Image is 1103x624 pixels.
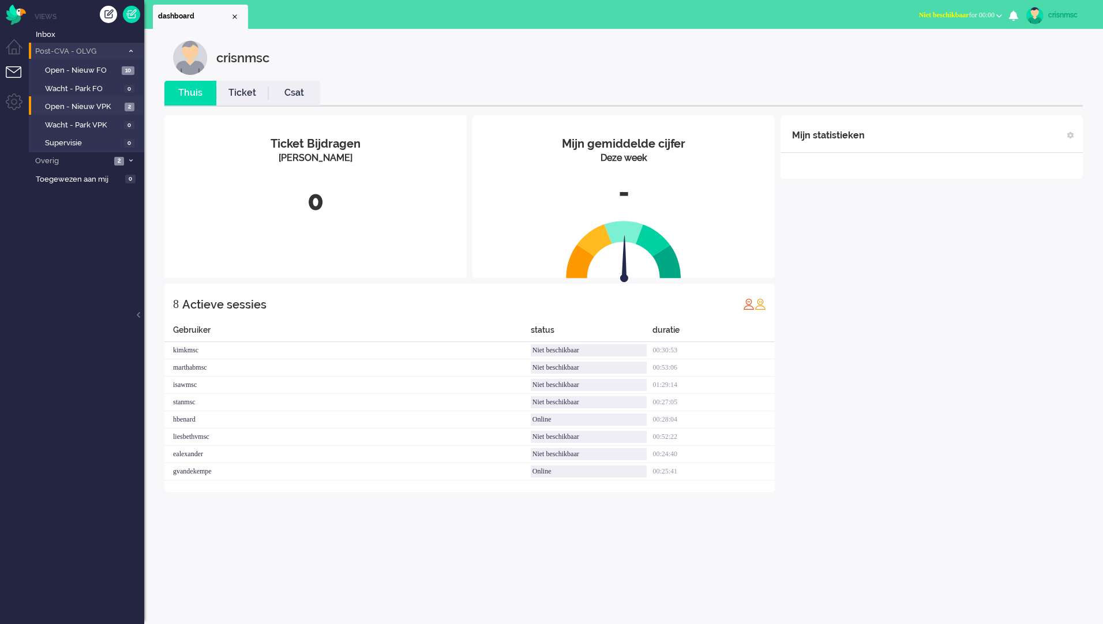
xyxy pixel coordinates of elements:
[164,411,531,428] div: hbenard
[33,46,123,57] span: Post-CVA - OLVG
[531,379,647,391] div: Niet beschikbaar
[1024,7,1091,24] a: crisnmsc
[124,85,134,93] span: 0
[6,93,32,119] li: Admin menu
[216,81,268,106] li: Ticket
[755,298,766,310] img: profile_orange.svg
[33,63,143,76] a: Open - Nieuw FO 10
[45,102,122,112] span: Open - Nieuw VPK
[912,7,1009,24] button: Niet beschikbaarfor 00:00
[45,120,121,131] span: Wacht - Park VPK
[652,377,775,394] div: 01:29:14
[33,118,143,131] a: Wacht - Park VPK 0
[164,428,531,446] div: liesbethvmsc
[33,100,143,112] a: Open - Nieuw VPK 2
[912,3,1009,29] li: Niet beschikbaarfor 00:00
[45,65,119,76] span: Open - Nieuw FO
[123,6,140,23] a: Quick Ticket
[531,414,647,426] div: Online
[164,359,531,377] div: marthabmsc
[216,40,269,75] div: crisnmsc
[114,157,124,166] span: 2
[158,12,230,21] span: dashboard
[173,152,458,165] div: [PERSON_NAME]
[531,396,647,408] div: Niet beschikbaar
[125,175,136,183] span: 0
[33,156,111,167] span: Overig
[268,81,320,106] li: Csat
[6,66,32,92] li: Tickets menu
[164,81,216,106] li: Thuis
[100,6,117,23] div: Creëer ticket
[743,298,755,310] img: profile_red.svg
[33,172,144,185] a: Toegewezen aan mij 0
[481,152,766,165] div: Deze week
[153,5,248,29] li: Dashboard
[164,342,531,359] div: kimkmsc
[566,220,681,279] img: semi_circle.svg
[652,463,775,480] div: 00:25:41
[173,136,458,152] div: Ticket Bijdragen
[36,174,122,185] span: Toegewezen aan mij
[33,82,143,95] a: Wacht - Park FO 0
[792,124,865,147] div: Mijn statistieken
[230,12,239,21] div: Close tab
[531,448,647,460] div: Niet beschikbaar
[6,7,26,16] a: Omnidesk
[481,174,766,212] div: -
[173,182,458,220] div: 0
[122,66,134,75] span: 10
[33,28,144,40] a: Inbox
[531,362,647,374] div: Niet beschikbaar
[164,394,531,411] div: stanmsc
[173,292,179,315] div: 8
[652,342,775,359] div: 00:30:53
[6,5,26,25] img: flow_omnibird.svg
[164,324,531,342] div: Gebruiker
[919,11,969,19] span: Niet beschikbaar
[124,121,134,130] span: 0
[531,324,653,342] div: status
[599,235,649,285] img: arrow.svg
[216,87,268,100] a: Ticket
[164,377,531,394] div: isawmsc
[33,136,143,149] a: Supervisie 0
[173,40,208,75] img: customer.svg
[652,359,775,377] div: 00:53:06
[652,411,775,428] div: 00:28:04
[45,84,121,95] span: Wacht - Park FO
[6,39,32,65] li: Dashboard menu
[124,139,134,148] span: 0
[531,465,647,478] div: Online
[531,344,647,356] div: Niet beschikbaar
[268,87,320,100] a: Csat
[1026,7,1044,24] img: avatar
[1048,9,1091,21] div: crisnmsc
[35,12,144,21] li: Views
[45,138,121,149] span: Supervisie
[481,136,766,152] div: Mijn gemiddelde cijfer
[182,293,267,316] div: Actieve sessies
[164,87,216,100] a: Thuis
[919,11,995,19] span: for 00:00
[125,103,134,111] span: 2
[652,428,775,446] div: 00:52:22
[36,29,144,40] span: Inbox
[164,446,531,463] div: ealexander
[652,394,775,411] div: 00:27:05
[652,324,775,342] div: duratie
[531,431,647,443] div: Niet beschikbaar
[652,446,775,463] div: 00:24:40
[164,463,531,480] div: gvandekempe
